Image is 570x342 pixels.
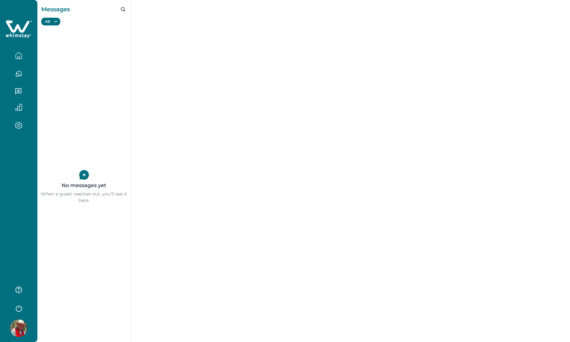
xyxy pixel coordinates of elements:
button: search-icon [121,7,125,12]
p: Messages [41,5,70,14]
img: Whimstay Host [10,319,27,337]
p: When a guest reaches out, you’ll see it here. [37,191,130,204]
p: No messages yet [62,180,106,191]
button: All [41,18,60,25]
